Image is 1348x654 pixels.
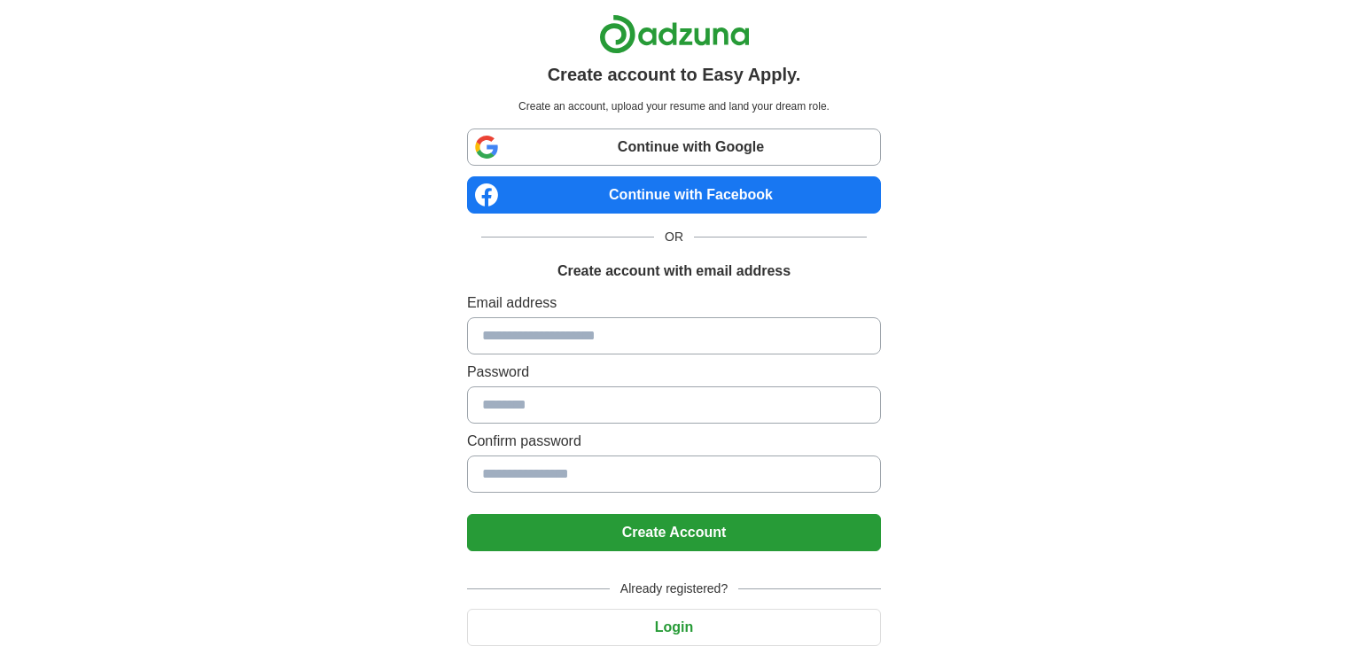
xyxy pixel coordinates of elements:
[467,619,881,635] a: Login
[467,431,881,452] label: Confirm password
[548,61,801,88] h1: Create account to Easy Apply.
[599,14,750,54] img: Adzuna logo
[557,261,791,282] h1: Create account with email address
[610,580,738,598] span: Already registered?
[467,176,881,214] a: Continue with Facebook
[654,228,694,246] span: OR
[467,609,881,646] button: Login
[467,292,881,314] label: Email address
[467,514,881,551] button: Create Account
[467,128,881,166] a: Continue with Google
[471,98,877,114] p: Create an account, upload your resume and land your dream role.
[467,362,881,383] label: Password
